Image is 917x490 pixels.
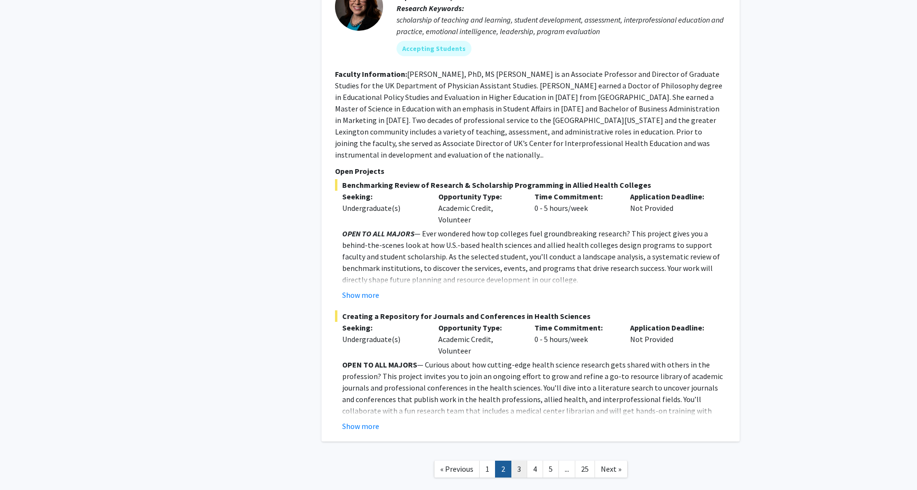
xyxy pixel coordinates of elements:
div: Undergraduate(s) [342,202,424,214]
div: Undergraduate(s) [342,333,424,345]
a: Next [595,461,628,478]
a: 1 [479,461,496,478]
div: Not Provided [623,322,719,356]
p: Time Commitment: [534,322,616,333]
div: scholarship of teaching and learning, student development, assessment, interprofessional educatio... [397,14,726,37]
span: Next » [601,464,621,474]
a: 25 [575,461,595,478]
a: Previous [434,461,480,478]
p: Time Commitment: [534,191,616,202]
span: Benchmarking Review of Research & Scholarship Programming in Allied Health Colleges [335,179,726,191]
p: Application Deadline: [630,322,712,333]
div: Not Provided [623,191,719,225]
strong: OPEN TO ALL MAJORS [342,360,417,369]
a: 4 [527,461,543,478]
p: — Ever wondered how top colleges fuel groundbreaking research? This project gives you a behind-th... [342,228,726,285]
span: « Previous [440,464,473,474]
span: ... [565,464,569,474]
div: Academic Credit, Volunteer [431,191,527,225]
iframe: Chat [7,447,41,483]
a: 2 [495,461,511,478]
a: 3 [511,461,527,478]
a: 5 [543,461,559,478]
p: Opportunity Type: [438,322,520,333]
b: Faculty Information: [335,69,407,79]
mat-chip: Accepting Students [397,41,471,56]
div: Academic Credit, Volunteer [431,322,527,356]
fg-read-more: [PERSON_NAME], PhD, MS [PERSON_NAME] is an Associate Professor and Director of Graduate Studies f... [335,69,722,159]
p: Seeking: [342,191,424,202]
button: Show more [342,420,379,432]
em: OPEN TO ALL MAJORS [342,229,414,238]
div: 0 - 5 hours/week [527,322,623,356]
p: Open Projects [335,165,726,177]
button: Show more [342,289,379,301]
p: Application Deadline: [630,191,712,202]
span: Creating a Repository for Journals and Conferences in Health Sciences [335,310,726,322]
p: — Curious about how cutting-edge health science research gets shared with others in the professio... [342,359,726,440]
nav: Page navigation [322,451,740,490]
p: Seeking: [342,322,424,333]
p: Opportunity Type: [438,191,520,202]
b: Research Keywords: [397,3,464,13]
div: 0 - 5 hours/week [527,191,623,225]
